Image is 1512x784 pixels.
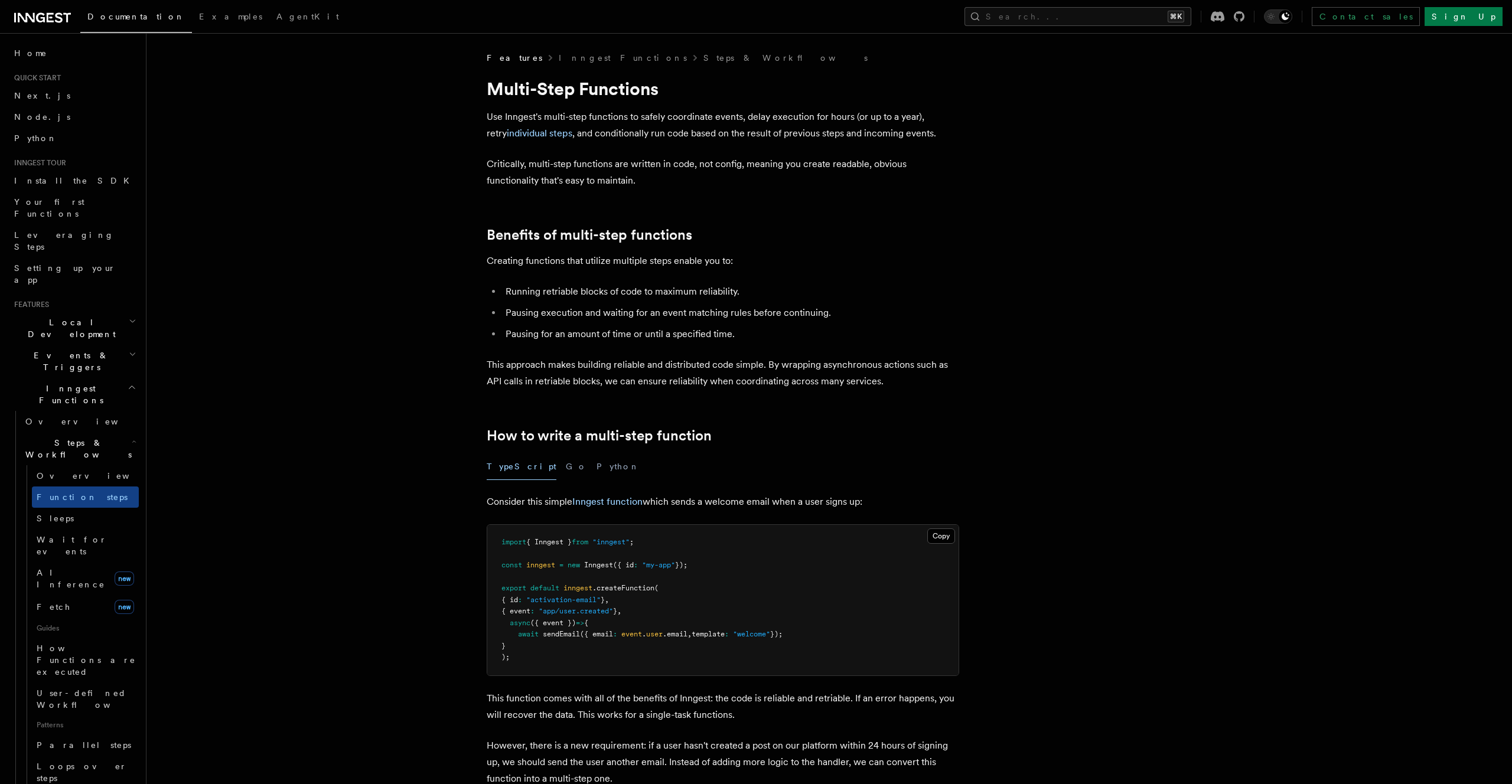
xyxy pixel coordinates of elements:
[14,230,114,251] span: Leveraging Steps
[37,492,128,502] span: Function steps
[37,688,143,710] span: User-defined Workflows
[14,263,116,285] span: Setting up your app
[9,312,139,345] button: Local Development
[32,682,139,716] a: User-defined Workflows
[502,283,959,300] li: Running retriable blocks of code to maximum reliability.
[37,535,107,556] span: Wait for events
[32,619,139,638] span: Guides
[566,453,587,480] button: Go
[510,619,530,627] span: async
[269,4,346,32] a: AgentKit
[675,561,687,569] span: });
[487,78,959,99] h1: Multi-Step Functions
[572,496,643,507] a: Inngest function
[487,227,692,243] a: Benefits of multi-step functions
[613,630,617,638] span: :
[501,584,526,592] span: export
[9,170,139,191] a: Install the SDK
[663,630,687,638] span: .email
[9,191,139,224] a: Your first Functions
[37,568,105,589] span: AI Inference
[770,630,783,638] span: });
[9,345,139,378] button: Events & Triggers
[613,561,634,569] span: ({ id
[25,417,147,426] span: Overview
[276,12,339,21] span: AgentKit
[584,561,613,569] span: Inngest
[634,561,638,569] span: :
[487,690,959,723] p: This function comes with all of the benefits of Inngest: the code is reliable and retriable. If a...
[543,630,580,638] span: sendEmail
[37,471,158,481] span: Overview
[487,109,959,142] p: Use Inngest's multi-step functions to safely coordinate events, delay execution for hours (or up ...
[530,607,535,615] span: :
[725,630,729,638] span: :
[487,156,959,189] p: Critically, multi-step functions are written in code, not config, meaning you create readable, ob...
[654,584,659,592] span: (
[592,584,654,592] span: .createFunction
[1264,9,1292,24] button: Toggle dark mode
[530,619,576,627] span: ({ event })
[9,224,139,257] a: Leveraging Steps
[32,716,139,734] span: Patterns
[613,607,617,615] span: }
[21,437,132,460] span: Steps & Workflows
[526,561,555,569] span: inngest
[37,643,136,677] span: How Functions are executed
[487,357,959,390] p: This approach makes building reliable and distributed code simple. By wrapping asynchronous actio...
[584,619,588,627] span: {
[630,538,634,546] span: ;
[501,642,506,650] span: }
[14,112,70,122] span: Node.js
[9,128,139,149] a: Python
[530,584,559,592] span: default
[487,52,542,64] span: Features
[37,762,127,783] span: Loops over steps
[14,176,136,185] span: Install the SDK
[9,257,139,290] a: Setting up your app
[642,630,646,638] span: .
[32,465,139,486] a: Overview
[192,4,269,32] a: Examples
[32,562,139,595] a: AI Inferencenew
[621,630,642,638] span: event
[518,630,539,638] span: await
[21,432,139,465] button: Steps & Workflows
[9,158,66,168] span: Inngest tour
[80,4,192,33] a: Documentation
[1425,7,1503,26] a: Sign Up
[9,85,139,106] a: Next.js
[501,561,522,569] span: const
[563,584,592,592] span: inngest
[1168,11,1184,22] kbd: ⌘K
[964,7,1191,26] button: Search...⌘K
[32,734,139,756] a: Parallel steps
[14,133,57,143] span: Python
[572,538,588,546] span: from
[568,561,580,569] span: new
[687,630,692,638] span: ,
[642,561,675,569] span: "my-app"
[9,383,128,406] span: Inngest Functions
[199,12,262,21] span: Examples
[32,486,139,508] a: Function steps
[526,596,601,604] span: "activation-email"
[32,529,139,562] a: Wait for events
[32,508,139,529] a: Sleeps
[9,43,139,64] a: Home
[526,538,572,546] span: { Inngest }
[501,538,526,546] span: import
[646,630,663,638] span: user
[502,305,959,321] li: Pausing execution and waiting for an event matching rules before continuing.
[597,453,640,480] button: Python
[14,91,70,100] span: Next.js
[580,630,613,638] span: ({ email
[605,596,609,604] span: ,
[37,740,131,750] span: Parallel steps
[37,514,74,523] span: Sleeps
[617,607,621,615] span: ,
[927,528,955,544] button: Copy
[87,12,185,21] span: Documentation
[487,427,712,444] a: How to write a multi-step function
[21,411,139,432] a: Overview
